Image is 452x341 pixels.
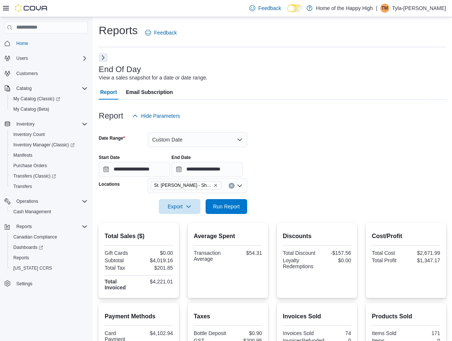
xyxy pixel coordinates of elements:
[372,232,440,241] h2: Cost/Profit
[10,207,54,216] a: Cash Management
[407,250,440,256] div: $2,671.99
[372,257,404,263] div: Total Profit
[16,40,28,46] span: Home
[372,312,440,321] h2: Products Sold
[13,84,88,93] span: Catalog
[13,279,35,288] a: Settings
[283,250,315,256] div: Total Discount
[10,264,88,273] span: Washington CCRS
[7,160,91,171] button: Purchase Orders
[7,207,91,217] button: Cash Management
[140,279,173,285] div: $4,221.01
[287,4,303,12] input: Dark Mode
[13,152,32,158] span: Manifests
[381,4,388,13] span: TM
[142,25,180,40] a: Feedback
[10,140,78,149] a: Inventory Manager (Classic)
[10,130,88,139] span: Inventory Count
[16,281,32,287] span: Settings
[99,74,207,82] div: View a sales snapshot for a date or date range.
[13,265,52,271] span: [US_STATE] CCRS
[206,199,247,214] button: Run Report
[10,151,35,160] a: Manifests
[407,330,440,336] div: 171
[1,83,91,94] button: Catalog
[140,257,173,263] div: $4,019.16
[376,4,377,13] p: |
[13,142,75,148] span: Inventory Manager (Classic)
[10,253,32,262] a: Reports
[1,278,91,289] button: Settings
[7,171,91,181] a: Transfers (Classic)
[10,172,59,181] a: Transfers (Classic)
[7,242,91,253] a: Dashboards
[7,140,91,150] a: Inventory Manager (Classic)
[105,250,137,256] div: Gift Cards
[194,232,262,241] h2: Average Spent
[7,253,91,263] button: Reports
[16,121,35,127] span: Inventory
[13,120,37,129] button: Inventory
[7,232,91,242] button: Canadian Compliance
[283,232,351,241] h2: Discounts
[7,150,91,160] button: Manifests
[10,233,88,241] span: Canadian Compliance
[194,250,226,262] div: Transaction Average
[99,111,123,120] h3: Report
[7,94,91,104] a: My Catalog (Classic)
[10,94,63,103] a: My Catalog (Classic)
[99,65,141,74] h3: End Of Day
[7,129,91,140] button: Inventory Count
[16,71,38,77] span: Customers
[213,203,240,210] span: Run Report
[13,209,51,215] span: Cash Management
[10,233,60,241] a: Canadian Compliance
[13,84,35,93] button: Catalog
[7,181,91,192] button: Transfers
[140,330,173,336] div: $4,102.94
[151,181,221,189] span: St. Albert - Shoppes @ Giroux - Fire & Flower
[141,112,180,120] span: Hide Parameters
[10,264,55,273] a: [US_STATE] CCRS
[10,172,88,181] span: Transfers (Classic)
[1,38,91,49] button: Home
[13,96,60,102] span: My Catalog (Classic)
[154,182,212,189] span: St. [PERSON_NAME] - Shoppes @ [PERSON_NAME] - Fire & Flower
[105,232,173,241] h2: Total Sales ($)
[7,263,91,273] button: [US_STATE] CCRS
[1,196,91,207] button: Operations
[1,68,91,79] button: Customers
[13,163,47,169] span: Purchase Orders
[15,4,48,12] img: Cova
[129,108,183,123] button: Hide Parameters
[10,182,88,191] span: Transfers
[229,183,235,189] button: Clear input
[4,35,88,308] nav: Complex example
[372,250,404,256] div: Total Cost
[99,162,170,177] input: Press the down key to open a popover containing a calendar.
[7,104,91,114] button: My Catalog (Beta)
[10,253,88,262] span: Reports
[171,162,243,177] input: Press the down key to open a popover containing a calendar.
[154,29,177,36] span: Feedback
[13,69,88,78] span: Customers
[105,265,137,271] div: Total Tax
[283,330,315,336] div: Invoices Sold
[105,279,126,290] strong: Total Invoiced
[99,155,120,160] label: Start Date
[194,312,262,321] h2: Taxes
[407,257,440,263] div: $1,347.17
[99,53,108,62] button: Next
[1,221,91,232] button: Reports
[10,161,50,170] a: Purchase Orders
[194,330,226,336] div: Bottle Deposit
[318,330,351,336] div: 74
[229,330,262,336] div: $0.90
[10,105,88,114] span: My Catalog (Beta)
[16,55,28,61] span: Users
[13,222,88,231] span: Reports
[16,224,32,230] span: Reports
[13,255,29,261] span: Reports
[318,257,351,263] div: $0.00
[10,161,88,170] span: Purchase Orders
